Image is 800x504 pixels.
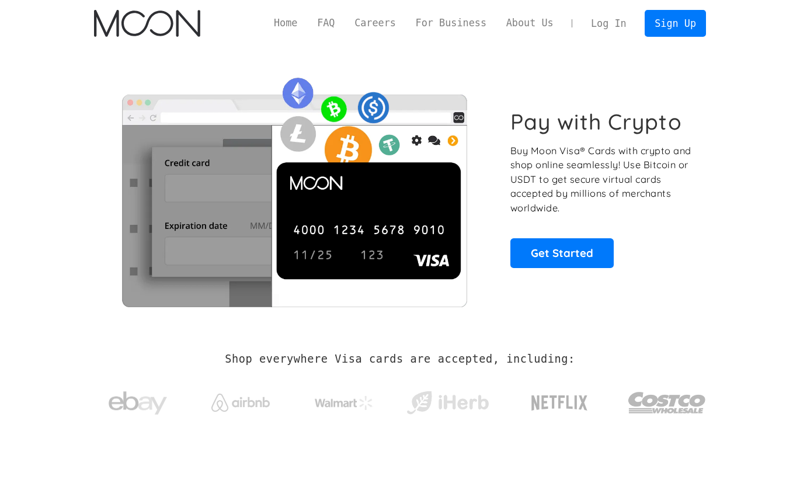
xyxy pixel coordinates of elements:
img: Costco [628,381,706,425]
img: ebay [109,385,167,422]
a: Log In [581,11,636,36]
a: About Us [496,16,564,30]
a: Netflix [507,377,612,423]
a: Sign Up [645,10,705,36]
a: Walmart [301,384,388,416]
a: home [94,10,200,37]
a: Costco [628,369,706,430]
a: Airbnb [197,382,284,418]
a: FAQ [307,16,345,30]
h1: Pay with Crypto [510,109,682,135]
a: Careers [345,16,405,30]
a: ebay [94,373,181,427]
img: Airbnb [211,394,270,412]
a: Home [264,16,307,30]
img: Walmart [315,396,373,410]
a: iHerb [404,376,491,424]
img: Moon Cards let you spend your crypto anywhere Visa is accepted. [94,69,494,307]
img: iHerb [404,388,491,418]
h2: Shop everywhere Visa cards are accepted, including: [225,353,575,366]
a: Get Started [510,238,614,267]
a: For Business [406,16,496,30]
img: Moon Logo [94,10,200,37]
img: Netflix [530,388,589,418]
p: Buy Moon Visa® Cards with crypto and shop online seamlessly! Use Bitcoin or USDT to get secure vi... [510,144,693,215]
